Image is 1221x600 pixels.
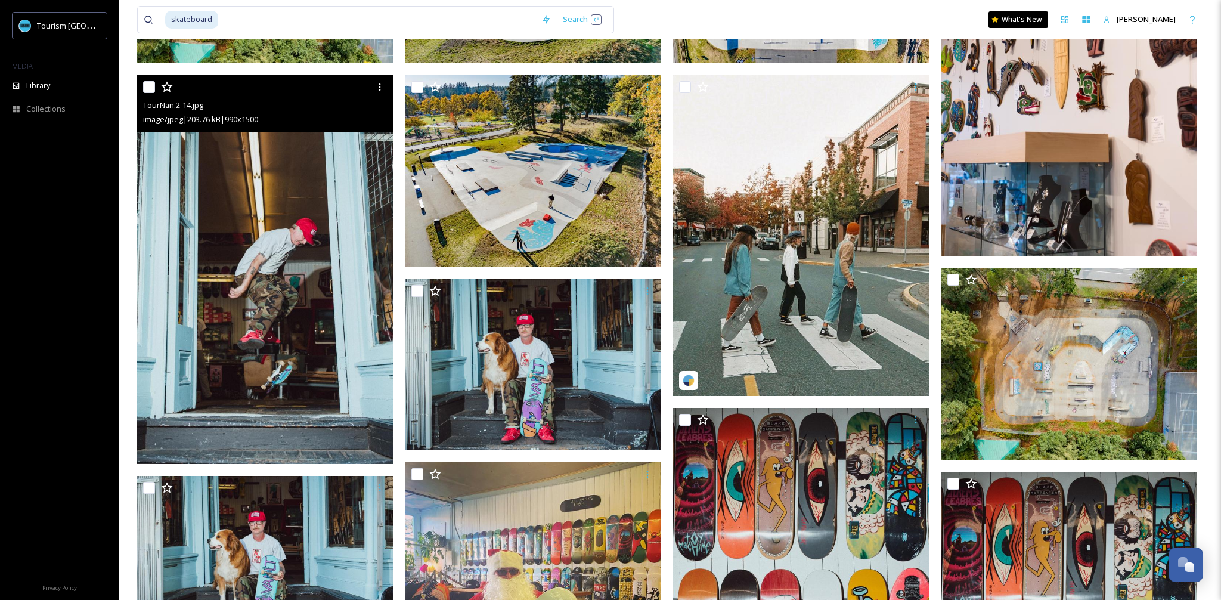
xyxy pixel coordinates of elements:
[143,100,203,110] span: TourNan.2-14.jpg
[941,268,1198,460] img: Hornets Rugby and Football (35).jpg
[1097,8,1182,31] a: [PERSON_NAME]
[137,75,393,463] img: TourNan.2-14.jpg
[673,75,929,396] img: whosgotbadkarma_c5843997-9e92-ddde-967b-56df75e491b8.jpg
[26,103,66,115] span: Collections
[405,75,662,267] img: Tourism Nanaimo Sports Harewood (61).jpg
[683,375,695,386] img: snapsea-logo.png
[26,80,50,91] span: Library
[12,61,33,70] span: MEDIA
[42,580,77,594] a: Privacy Policy
[1117,14,1176,24] span: [PERSON_NAME]
[1169,548,1203,582] button: Open Chat
[19,20,31,32] img: tourism_nanaimo_logo.jpeg
[143,114,258,125] span: image/jpeg | 203.76 kB | 990 x 1500
[37,20,144,31] span: Tourism [GEOGRAPHIC_DATA]
[165,11,218,28] span: skateboard
[42,584,77,592] span: Privacy Policy
[988,11,1048,28] a: What's New
[405,279,662,450] img: TourNan_-32.jpg
[557,8,608,31] div: Search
